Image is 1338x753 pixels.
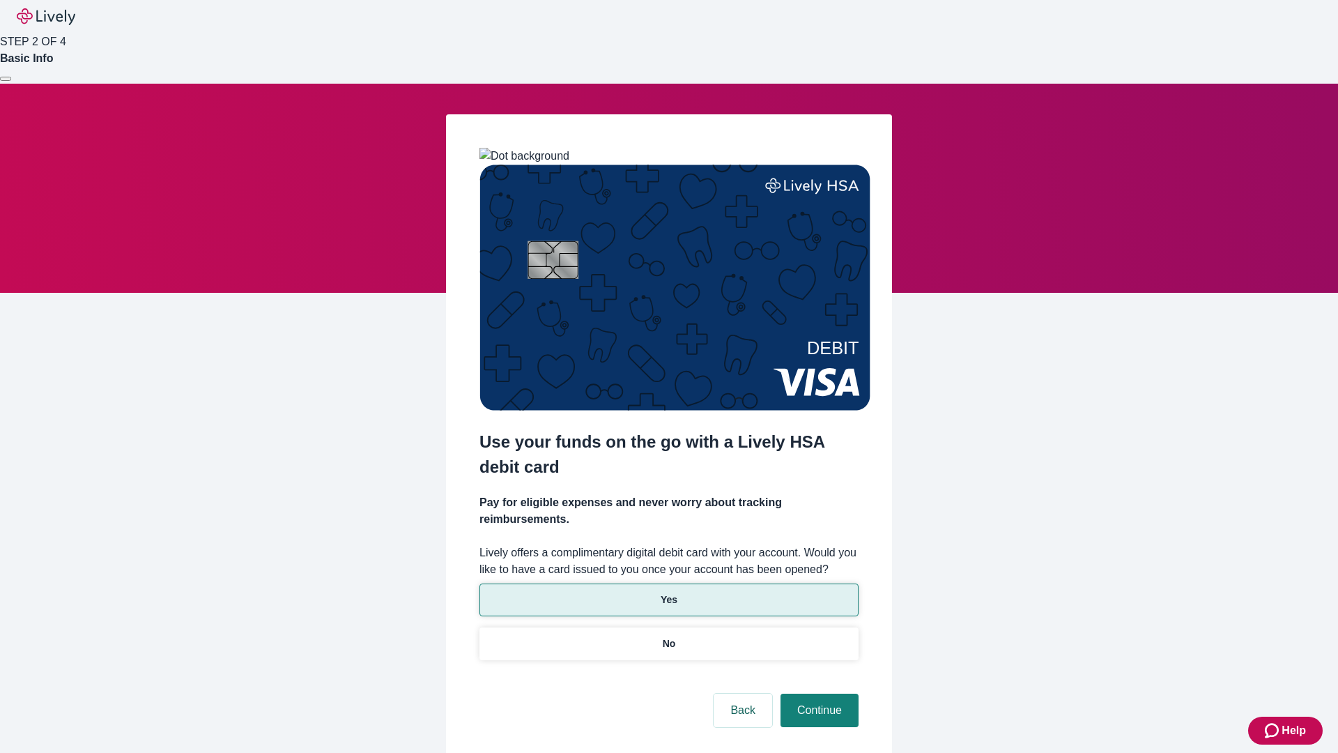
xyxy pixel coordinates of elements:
[479,148,569,165] img: Dot background
[17,8,75,25] img: Lively
[1248,717,1323,745] button: Zendesk support iconHelp
[1265,722,1282,739] svg: Zendesk support icon
[661,593,677,607] p: Yes
[479,545,859,578] label: Lively offers a complimentary digital debit card with your account. Would you like to have a card...
[780,694,859,727] button: Continue
[1282,722,1306,739] span: Help
[479,584,859,616] button: Yes
[479,494,859,528] h4: Pay for eligible expenses and never worry about tracking reimbursements.
[479,429,859,480] h2: Use your funds on the go with a Lively HSA debit card
[479,165,870,411] img: Debit card
[479,627,859,660] button: No
[663,637,676,651] p: No
[714,694,772,727] button: Back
